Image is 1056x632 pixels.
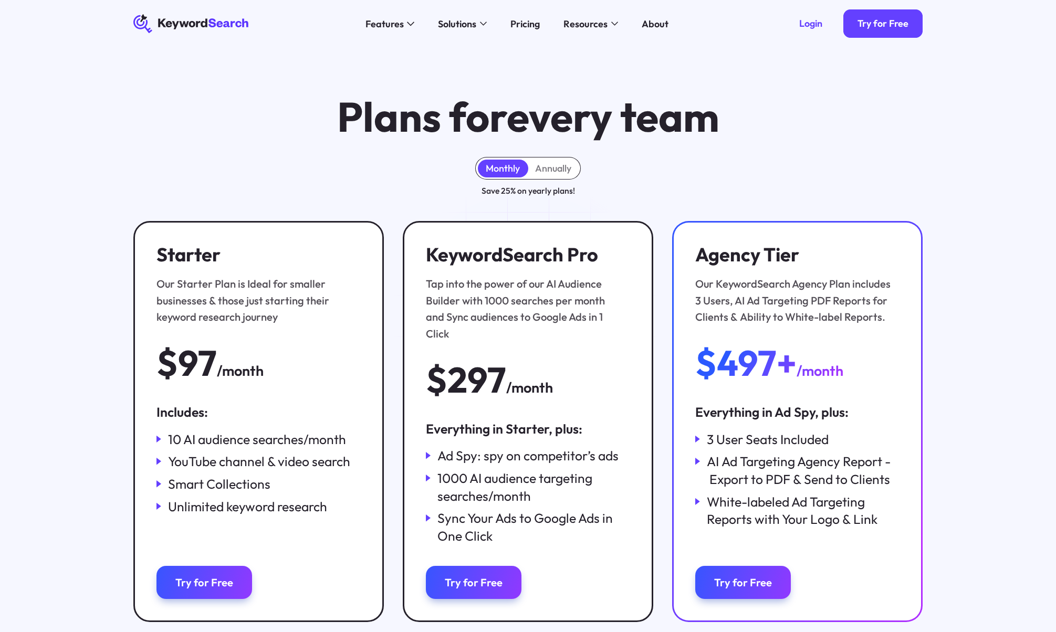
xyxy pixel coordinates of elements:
[695,566,791,599] a: Try for Free
[426,566,521,599] a: Try for Free
[707,452,900,488] div: AI Ad Targeting Agency Report - Export to PDF & Send to Clients
[714,576,772,589] div: Try for Free
[695,244,894,266] h3: Agency Tier
[175,576,233,589] div: Try for Free
[426,420,631,438] div: Everything in Starter, plus:
[445,576,503,589] div: Try for Free
[168,475,270,493] div: Smart Collections
[642,17,668,31] div: About
[843,9,923,38] a: Try for Free
[426,244,624,266] h3: KeywordSearch Pro
[437,509,631,544] div: Sync Your Ads to Google Ads in One Click
[426,276,624,342] div: Tap into the power of our AI Audience Builder with 1000 searches per month and Sync audiences to ...
[438,17,476,31] div: Solutions
[785,9,837,38] a: Login
[482,184,575,197] div: Save 25% on yearly plans!
[695,403,900,421] div: Everything in Ad Spy, plus:
[695,276,894,325] div: Our KeywordSearch Agency Plan includes 3 Users, AI Ad Targeting PDF Reports for Clients & Ability...
[507,90,719,142] span: every team
[168,430,346,448] div: 10 AI audience searches/month
[695,344,797,382] div: $497+
[426,361,506,399] div: $297
[156,244,355,266] h3: Starter
[510,17,540,31] div: Pricing
[797,360,843,382] div: /month
[506,376,553,398] div: /month
[707,430,829,448] div: 3 User Seats Included
[168,498,327,515] div: Unlimited keyword research
[156,403,361,421] div: Includes:
[337,94,719,138] h1: Plans for
[707,493,900,528] div: White-labeled Ad Targeting Reports with Your Logo & Link
[156,276,355,325] div: Our Starter Plan is Ideal for smaller businesses & those just starting their keyword research jou...
[156,344,217,382] div: $97
[365,17,404,31] div: Features
[799,18,822,30] div: Login
[563,17,608,31] div: Resources
[635,14,676,33] a: About
[504,14,547,33] a: Pricing
[437,469,631,504] div: 1000 AI audience targeting searches/month
[437,447,619,465] div: Ad Spy: spy on competitor’s ads
[535,163,571,175] div: Annually
[168,452,350,470] div: YouTube channel & video search
[858,18,908,30] div: Try for Free
[217,360,264,382] div: /month
[156,566,252,599] a: Try for Free
[486,163,520,175] div: Monthly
